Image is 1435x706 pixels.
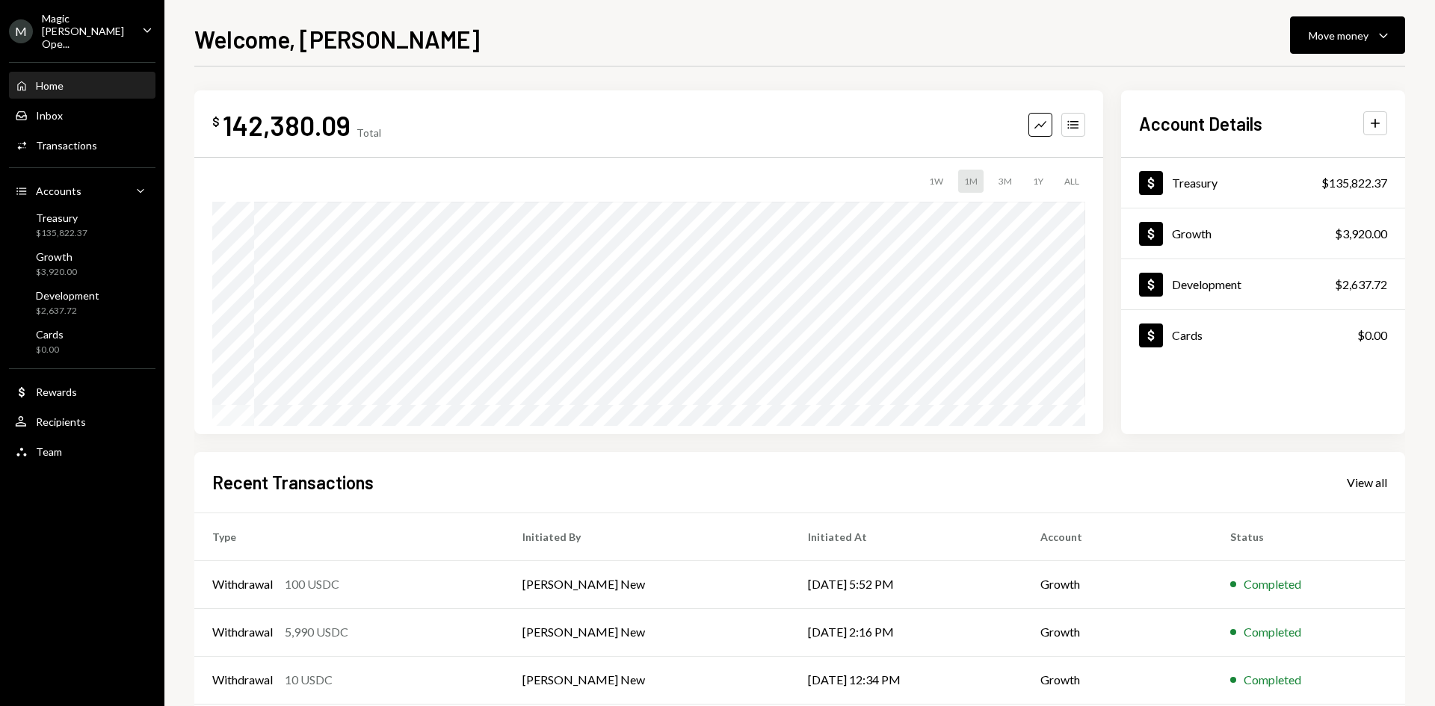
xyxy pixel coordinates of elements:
[1347,475,1387,490] div: View all
[1309,28,1368,43] div: Move money
[1357,326,1387,344] div: $0.00
[9,207,155,243] a: Treasury$135,822.37
[504,656,790,704] td: [PERSON_NAME] New
[194,24,480,54] h1: Welcome, [PERSON_NAME]
[1172,328,1203,342] div: Cards
[36,227,87,240] div: $135,822.37
[1058,170,1085,193] div: ALL
[212,623,273,641] div: Withdrawal
[36,328,64,341] div: Cards
[1022,513,1212,560] th: Account
[9,378,155,405] a: Rewards
[36,344,64,356] div: $0.00
[1121,259,1405,309] a: Development$2,637.72
[357,126,381,139] div: Total
[9,102,155,128] a: Inbox
[1335,225,1387,243] div: $3,920.00
[1022,608,1212,656] td: Growth
[790,608,1022,656] td: [DATE] 2:16 PM
[923,170,949,193] div: 1W
[223,108,351,142] div: 142,380.09
[9,408,155,435] a: Recipients
[9,323,155,359] a: Cards$0.00
[194,513,504,560] th: Type
[9,19,33,43] div: M
[36,445,62,458] div: Team
[1027,170,1049,193] div: 1Y
[36,211,87,224] div: Treasury
[36,79,64,92] div: Home
[9,177,155,204] a: Accounts
[504,608,790,656] td: [PERSON_NAME] New
[1244,671,1301,689] div: Completed
[212,470,374,495] h2: Recent Transactions
[1347,474,1387,490] a: View all
[9,246,155,282] a: Growth$3,920.00
[36,266,77,279] div: $3,920.00
[9,131,155,158] a: Transactions
[1321,174,1387,192] div: $135,822.37
[1335,276,1387,294] div: $2,637.72
[36,289,99,302] div: Development
[504,513,790,560] th: Initiated By
[285,623,348,641] div: 5,990 USDC
[1121,208,1405,258] a: Growth$3,920.00
[212,671,273,689] div: Withdrawal
[36,139,97,152] div: Transactions
[36,415,86,428] div: Recipients
[958,170,984,193] div: 1M
[1022,656,1212,704] td: Growth
[1244,623,1301,641] div: Completed
[1172,277,1241,291] div: Development
[42,12,130,50] div: Magic [PERSON_NAME] Ope...
[36,385,77,398] div: Rewards
[1121,158,1405,208] a: Treasury$135,822.37
[993,170,1018,193] div: 3M
[212,114,220,129] div: $
[790,513,1022,560] th: Initiated At
[212,575,273,593] div: Withdrawal
[285,671,333,689] div: 10 USDC
[790,560,1022,608] td: [DATE] 5:52 PM
[36,109,63,122] div: Inbox
[36,250,77,263] div: Growth
[1172,176,1218,190] div: Treasury
[1022,560,1212,608] td: Growth
[285,575,339,593] div: 100 USDC
[36,305,99,318] div: $2,637.72
[1172,226,1212,241] div: Growth
[9,72,155,99] a: Home
[1121,310,1405,360] a: Cards$0.00
[504,560,790,608] td: [PERSON_NAME] New
[1212,513,1405,560] th: Status
[1244,575,1301,593] div: Completed
[9,285,155,321] a: Development$2,637.72
[1290,16,1405,54] button: Move money
[9,438,155,465] a: Team
[1139,111,1262,136] h2: Account Details
[36,185,81,197] div: Accounts
[790,656,1022,704] td: [DATE] 12:34 PM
